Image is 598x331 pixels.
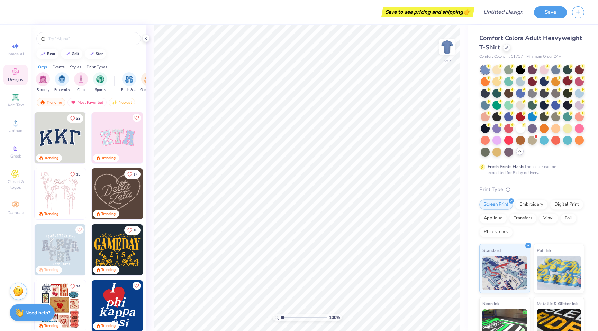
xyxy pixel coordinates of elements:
[133,114,141,122] button: Like
[7,102,24,108] span: Add Text
[76,285,80,288] span: 14
[67,170,83,179] button: Like
[36,49,58,59] button: bear
[85,49,106,59] button: star
[383,7,473,17] div: Save to see pricing and shipping
[133,173,137,176] span: 17
[35,112,86,163] img: 3b9aba4f-e317-4aa7-a679-c95a879539bd
[89,52,94,56] img: trend_line.gif
[329,314,340,321] span: 100 %
[479,227,513,237] div: Rhinestones
[537,256,581,290] img: Puff Ink
[124,226,141,235] button: Like
[479,34,582,51] span: Comfort Colors Adult Heavyweight T-Shirt
[71,100,76,105] img: most_fav.gif
[76,117,80,120] span: 33
[488,164,524,169] strong: Fresh Prints Flash:
[440,40,454,54] img: Back
[479,199,513,210] div: Screen Print
[482,300,499,307] span: Neon Ink
[87,64,107,70] div: Print Types
[539,213,558,224] div: Vinyl
[74,72,88,93] div: filter for Club
[40,100,45,105] img: trending.gif
[479,54,505,60] span: Comfort Colors
[76,173,80,176] span: 15
[37,98,65,106] div: Trending
[515,199,548,210] div: Embroidery
[143,168,194,219] img: ead2b24a-117b-4488-9b34-c08fd5176a7b
[92,168,143,219] img: 12710c6a-dcc0-49ce-8688-7fe8d5f96fe2
[93,72,107,93] button: filter button
[133,229,137,232] span: 18
[101,211,116,217] div: Trending
[39,75,47,83] img: Sorority Image
[61,49,82,59] button: golf
[537,247,551,254] span: Puff Ink
[121,72,137,93] div: filter for Rush & Bid
[85,224,137,275] img: a3f22b06-4ee5-423c-930f-667ff9442f68
[143,224,194,275] img: 2b704b5a-84f6-4980-8295-53d958423ff9
[144,75,152,83] img: Game Day Image
[95,87,106,93] span: Sports
[101,323,116,329] div: Trending
[482,256,527,290] img: Standard
[7,210,24,216] span: Decorate
[48,35,136,42] input: Try "Alpha"
[75,226,84,234] button: Like
[140,72,156,93] button: filter button
[443,57,452,64] div: Back
[40,52,46,56] img: trend_line.gif
[47,52,55,56] div: bear
[112,100,117,105] img: Newest.gif
[70,64,81,70] div: Styles
[85,112,137,163] img: edfb13fc-0e43-44eb-bea2-bf7fc0dd67f9
[35,168,86,219] img: 83dda5b0-2158-48ca-832c-f6b4ef4c4536
[37,87,49,93] span: Sorority
[508,54,523,60] span: # C1717
[77,75,85,83] img: Club Image
[534,6,567,18] button: Save
[44,267,58,273] div: Trending
[509,213,537,224] div: Transfers
[550,199,583,210] div: Digital Print
[74,72,88,93] button: filter button
[479,213,507,224] div: Applique
[109,98,135,106] div: Newest
[44,211,58,217] div: Trending
[101,267,116,273] div: Trending
[72,52,79,56] div: golf
[121,87,137,93] span: Rush & Bid
[537,300,578,307] span: Metallic & Glitter Ink
[67,282,83,291] button: Like
[8,51,24,57] span: Image AI
[121,72,137,93] button: filter button
[92,112,143,163] img: 9980f5e8-e6a1-4b4a-8839-2b0e9349023c
[85,168,137,219] img: d12a98c7-f0f7-4345-bf3a-b9f1b718b86e
[124,170,141,179] button: Like
[101,155,116,161] div: Trending
[560,213,577,224] div: Foil
[54,72,70,93] div: filter for Fraternity
[52,64,65,70] div: Events
[92,224,143,275] img: b8819b5f-dd70-42f8-b218-32dd770f7b03
[478,5,529,19] input: Untitled Design
[140,87,156,93] span: Game Day
[143,112,194,163] img: 5ee11766-d822-42f5-ad4e-763472bf8dcf
[38,64,47,70] div: Orgs
[3,179,28,190] span: Clipart & logos
[140,72,156,93] div: filter for Game Day
[479,186,584,193] div: Print Type
[35,224,86,275] img: 5a4b4175-9e88-49c8-8a23-26d96782ddc6
[93,72,107,93] div: filter for Sports
[65,52,70,56] img: trend_line.gif
[482,247,501,254] span: Standard
[9,128,22,133] span: Upload
[526,54,561,60] span: Minimum Order: 24 +
[67,114,83,123] button: Like
[67,98,107,106] div: Most Favorited
[36,72,50,93] div: filter for Sorority
[44,323,58,329] div: Trending
[96,52,103,56] div: star
[96,75,104,83] img: Sports Image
